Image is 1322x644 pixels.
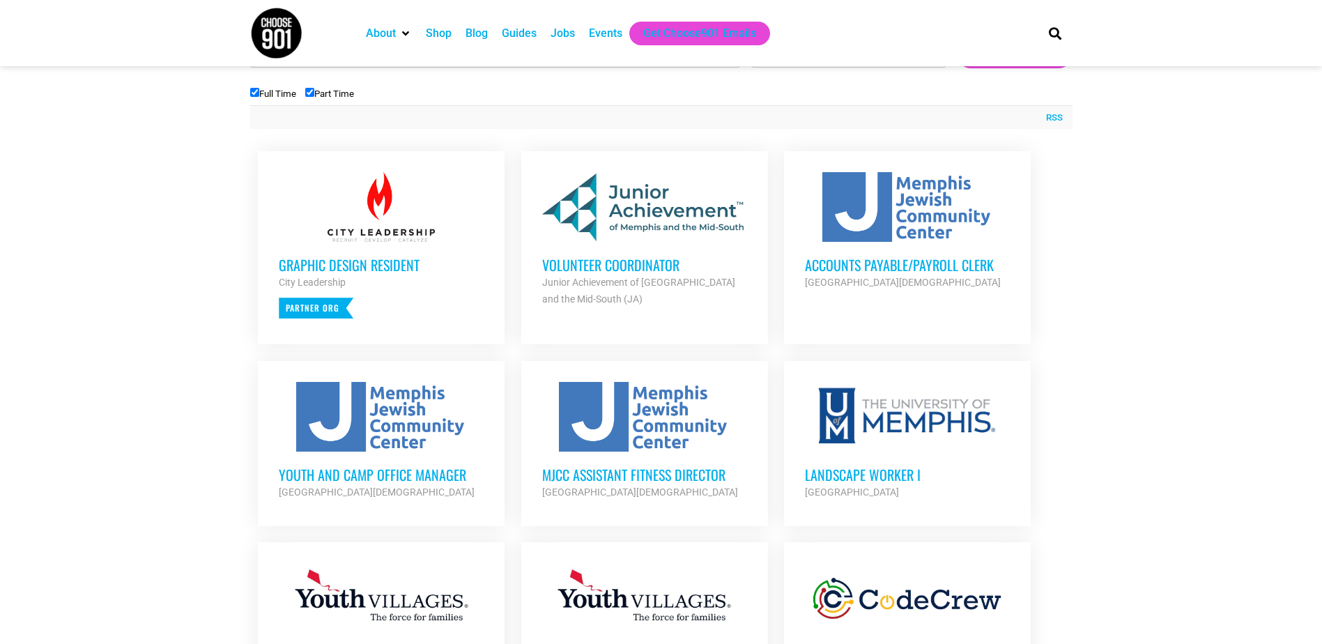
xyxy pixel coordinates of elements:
[258,151,505,339] a: Graphic Design Resident City Leadership Partner Org
[1043,22,1066,45] div: Search
[279,466,484,484] h3: Youth and Camp Office Manager
[305,88,314,97] input: Part Time
[426,25,452,42] a: Shop
[466,25,488,42] a: Blog
[784,361,1031,521] a: Landscape Worker I [GEOGRAPHIC_DATA]
[502,25,537,42] a: Guides
[359,22,1025,45] nav: Main nav
[805,256,1010,274] h3: Accounts Payable/Payroll Clerk
[305,89,354,99] label: Part Time
[250,88,259,97] input: Full Time
[805,486,899,498] strong: [GEOGRAPHIC_DATA]
[1039,111,1063,125] a: RSS
[279,256,484,274] h3: Graphic Design Resident
[542,277,735,305] strong: Junior Achievement of [GEOGRAPHIC_DATA] and the Mid-South (JA)
[551,25,575,42] a: Jobs
[521,151,768,328] a: Volunteer Coordinator Junior Achievement of [GEOGRAPHIC_DATA] and the Mid-South (JA)
[250,89,296,99] label: Full Time
[542,256,747,274] h3: Volunteer Coordinator
[784,151,1031,312] a: Accounts Payable/Payroll Clerk [GEOGRAPHIC_DATA][DEMOGRAPHIC_DATA]
[279,486,475,498] strong: [GEOGRAPHIC_DATA][DEMOGRAPHIC_DATA]
[542,466,747,484] h3: MJCC Assistant Fitness Director
[542,486,738,498] strong: [GEOGRAPHIC_DATA][DEMOGRAPHIC_DATA]
[805,277,1001,288] strong: [GEOGRAPHIC_DATA][DEMOGRAPHIC_DATA]
[258,361,505,521] a: Youth and Camp Office Manager [GEOGRAPHIC_DATA][DEMOGRAPHIC_DATA]
[521,361,768,521] a: MJCC Assistant Fitness Director [GEOGRAPHIC_DATA][DEMOGRAPHIC_DATA]
[805,466,1010,484] h3: Landscape Worker I
[279,277,346,288] strong: City Leadership
[279,298,353,319] p: Partner Org
[643,25,756,42] a: Get Choose901 Emails
[589,25,622,42] a: Events
[366,25,396,42] a: About
[359,22,419,45] div: About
